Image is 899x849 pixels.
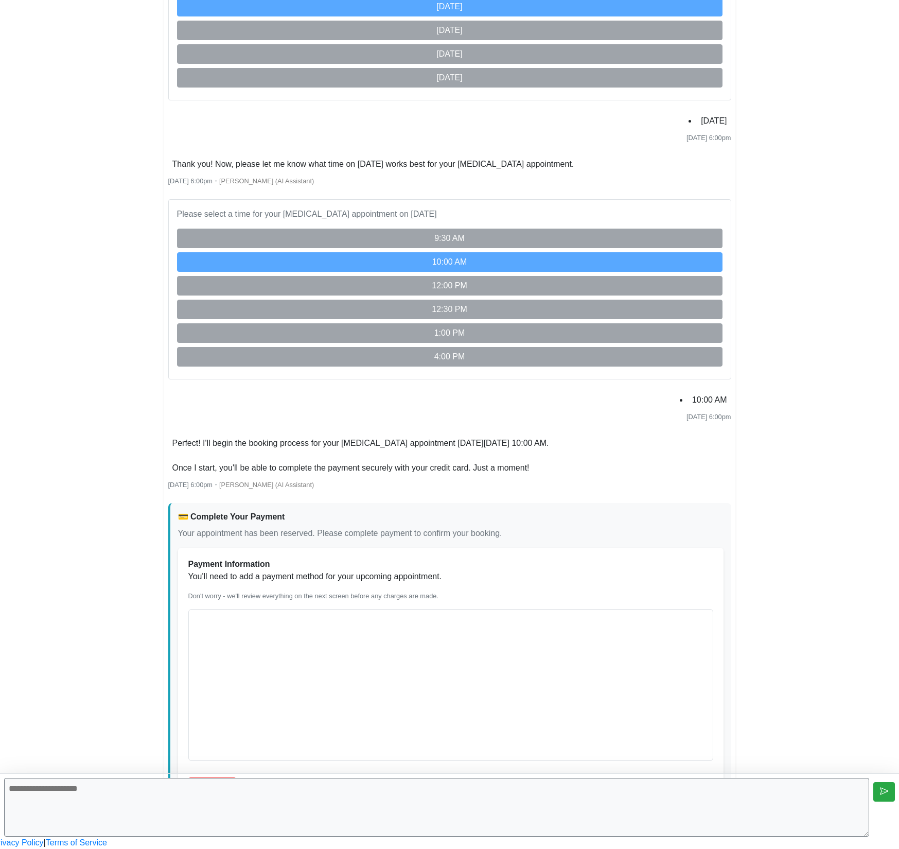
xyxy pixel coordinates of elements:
li: Thank you! Now, please let me know what time on [DATE] works best for your [MEDICAL_DATA] appoint... [168,156,578,172]
span: [DATE] 6:00pm [686,413,731,421]
button: 12:00 PM [177,276,722,296]
p: Don't worry - we'll review everything on the next screen before any charges are made. [188,591,713,601]
button: [DATE] [177,68,722,88]
p: Your appointment has been reserved. Please complete payment to confirm your booking. [178,527,724,540]
small: ・ [168,481,314,489]
span: [DATE] 6:00pm [686,134,731,142]
button: 9:30 AM [177,229,722,248]
li: 10:00 AM [688,392,731,408]
div: Payment Information [188,558,713,570]
span: [PERSON_NAME] (AI Assistant) [219,481,314,489]
button: 10:00 AM [177,252,722,272]
li: [DATE] [697,113,731,129]
button: [DATE] [177,21,722,40]
small: ・ [168,177,314,185]
button: 1:00 PM [177,323,722,343]
span: [DATE] 6:00pm [168,177,213,185]
li: Perfect! I'll begin the booking process for your [MEDICAL_DATA] appointment [DATE][DATE] 10:00 AM... [168,435,553,476]
p: You'll need to add a payment method for your upcoming appointment. [188,570,713,583]
p: Please select a time for your [MEDICAL_DATA] appointment on [DATE] [177,208,722,220]
span: [PERSON_NAME] (AI Assistant) [219,177,314,185]
button: 4:00 PM [177,347,722,367]
span: [DATE] 6:00pm [168,481,213,489]
div: 💳 Complete Your Payment [178,511,724,523]
button: [DATE] [177,44,722,64]
button: 12:30 PM [177,300,722,319]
